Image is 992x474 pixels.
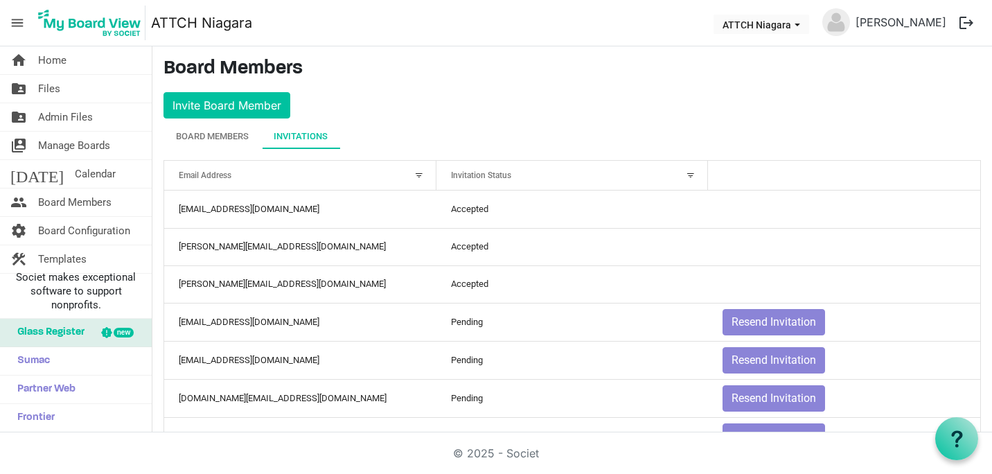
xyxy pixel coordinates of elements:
span: people [10,188,27,216]
span: folder_shared [10,103,27,131]
span: Frontier [10,404,55,432]
td: timpkaye1@gmail.com column header Email Address [164,341,436,379]
td: is template cell column header [708,265,980,303]
span: switch_account [10,132,27,159]
td: poppy.gilliam5@gmail.com column header Email Address [164,303,436,341]
td: briansimpson.lawyer@gmail.com column header Email Address [164,379,436,417]
button: Invite Board Member [163,92,290,119]
span: Board Members [38,188,112,216]
span: Files [38,75,60,103]
div: tab-header [163,124,981,149]
img: My Board View Logo [34,6,145,40]
h3: Board Members [163,58,981,81]
button: logout [952,8,981,37]
button: Resend Invitation [723,423,825,450]
td: holly.mundula@meridiancu.ca column header Email Address [164,228,436,265]
span: home [10,46,27,74]
a: [PERSON_NAME] [850,8,952,36]
button: ATTCH Niagara dropdownbutton [714,15,809,34]
a: My Board View Logo [34,6,151,40]
td: Resend Invitation is template cell column header [708,341,980,379]
td: ivalyntb@gmail.com column header Email Address [164,417,436,455]
span: Templates [38,245,87,273]
td: Pending column header Invitation Status [436,417,709,455]
div: Invitations [274,130,328,143]
span: construction [10,245,27,273]
span: Email Address [179,170,231,180]
a: ATTCH Niagara [151,9,252,37]
button: Resend Invitation [723,347,825,374]
td: is template cell column header [708,191,980,228]
span: Glass Register [10,319,85,346]
td: is template cell column header [708,228,980,265]
span: Home [38,46,67,74]
span: Sumac [10,347,50,375]
span: [DATE] [10,160,64,188]
div: new [114,328,134,337]
span: Invitation Status [451,170,511,180]
td: Resend Invitation is template cell column header [708,379,980,417]
td: lori@attch.org column header Email Address [164,265,436,303]
span: Societ makes exceptional software to support nonprofits. [6,270,145,312]
span: Admin Files [38,103,93,131]
td: Accepted column header Invitation Status [436,228,709,265]
span: Partner Web [10,376,76,403]
td: Pending column header Invitation Status [436,303,709,341]
img: no-profile-picture.svg [822,8,850,36]
div: Board Members [176,130,249,143]
td: Pending column header Invitation Status [436,379,709,417]
span: Calendar [75,160,116,188]
span: settings [10,217,27,245]
td: Pending column header Invitation Status [436,341,709,379]
td: Accepted column header Invitation Status [436,265,709,303]
td: richardsongail08@gmail.com column header Email Address [164,191,436,228]
td: Accepted column header Invitation Status [436,191,709,228]
button: Resend Invitation [723,309,825,335]
button: Resend Invitation [723,385,825,412]
a: © 2025 - Societ [453,446,539,460]
span: Manage Boards [38,132,110,159]
span: Board Configuration [38,217,130,245]
td: Resend Invitation is template cell column header [708,417,980,455]
span: folder_shared [10,75,27,103]
td: Resend Invitation is template cell column header [708,303,980,341]
span: menu [4,10,30,36]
